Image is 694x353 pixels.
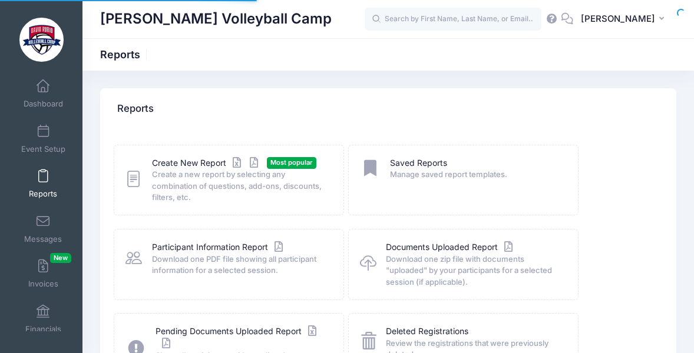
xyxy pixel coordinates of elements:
[25,324,61,334] span: Financials
[15,73,71,114] a: Dashboard
[15,298,71,339] a: Financials
[156,325,328,350] a: Pending Documents Uploaded Report
[50,253,71,263] span: New
[15,163,71,204] a: Reports
[100,6,332,33] h1: [PERSON_NAME] Volleyball Camp
[390,157,447,169] a: Saved Reports
[152,169,329,204] span: Create a new report by selecting any combination of questions, add-ons, discounts, filters, etc.
[24,99,63,109] span: Dashboard
[581,12,655,25] span: [PERSON_NAME]
[386,241,515,254] a: Documents Uploaded Report
[386,254,563,288] span: Download one zip file with documents "uploaded" by your participants for a selected session (if a...
[21,144,65,154] span: Event Setup
[573,6,676,33] button: [PERSON_NAME]
[152,157,262,169] a: Create New Report
[117,92,154,126] h4: Reports
[386,325,468,338] a: Deleted Registrations
[152,241,286,254] a: Participant Information Report
[390,169,563,181] span: Manage saved report templates.
[267,157,316,168] span: Most popular
[15,253,71,294] a: InvoicesNew
[152,254,329,277] span: Download one PDF file showing all participant information for a selected session.
[28,279,58,289] span: Invoices
[15,118,71,159] a: Event Setup
[24,234,62,244] span: Messages
[100,48,150,61] h1: Reports
[15,208,71,249] a: Messages
[19,18,64,62] img: David Rubio Volleyball Camp
[29,189,57,199] span: Reports
[365,8,541,31] input: Search by First Name, Last Name, or Email...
